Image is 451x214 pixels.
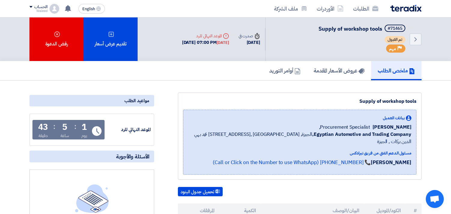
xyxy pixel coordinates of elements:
h5: أوامر التوريد [269,67,300,74]
div: 5 [62,123,67,131]
h5: عروض الأسعار المقدمة [314,67,364,74]
span: الأسئلة والأجوبة [116,153,149,160]
div: دقيقة [38,133,48,139]
strong: [PERSON_NAME] [371,159,411,166]
a: عروض الأسعار المقدمة [307,61,371,80]
div: 1 [82,123,87,131]
h5: ملخص الطلب [378,67,415,74]
button: تحميل جدول البنود [178,187,223,197]
h5: Supply of workshop tools [318,25,407,33]
b: Egyptian Automotive and Trading Company, [312,131,411,138]
div: [DATE] [239,39,260,46]
span: [PERSON_NAME] [373,124,411,131]
div: صدرت في [239,33,260,39]
a: ملف الشركة [269,2,312,16]
div: Open chat [426,190,444,208]
div: رفض الدعوة [29,17,84,61]
img: Teradix logo [390,5,422,12]
a: 📞 [PHONE_NUMBER] (Call or Click on the Number to use WhatsApp) [213,159,371,166]
div: الحساب [34,5,47,10]
span: Procurement Specialist, [319,124,370,131]
div: Waleed [29,9,47,13]
span: مهم [389,46,396,52]
div: مواعيد الطلب [29,95,154,106]
div: يوم [81,133,87,139]
a: أوامر التوريد [263,61,307,80]
div: : [74,121,76,132]
span: Supply of workshop tools [318,25,382,33]
a: الأوردرات [312,2,348,16]
img: profile_test.png [50,4,59,14]
div: : [53,121,55,132]
div: #71465 [388,26,402,31]
div: [DATE] [217,40,229,46]
span: English [82,7,95,11]
img: empty_state_list.svg [75,184,109,212]
div: [DATE] 07:00 PM [182,39,229,46]
div: Supply of workshop tools [183,98,416,105]
span: تم القبول [385,36,405,43]
div: تقديم عرض أسعار [84,17,138,61]
div: الموعد النهائي للرد [182,33,229,39]
button: English [78,4,105,14]
a: الطلبات [348,2,383,16]
div: ساعة [60,133,69,139]
div: الموعد النهائي للرد [106,126,151,133]
div: 43 [38,123,48,131]
a: ملخص الطلب [371,61,422,80]
div: مسئول الدعم الفني من فريق تيرادكس [188,150,411,156]
span: الجيزة, [GEOGRAPHIC_DATA] ,[STREET_ADDRESS] محمد بهي الدين بركات , الجيزة [188,131,411,145]
span: بيانات العميل [383,115,405,121]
